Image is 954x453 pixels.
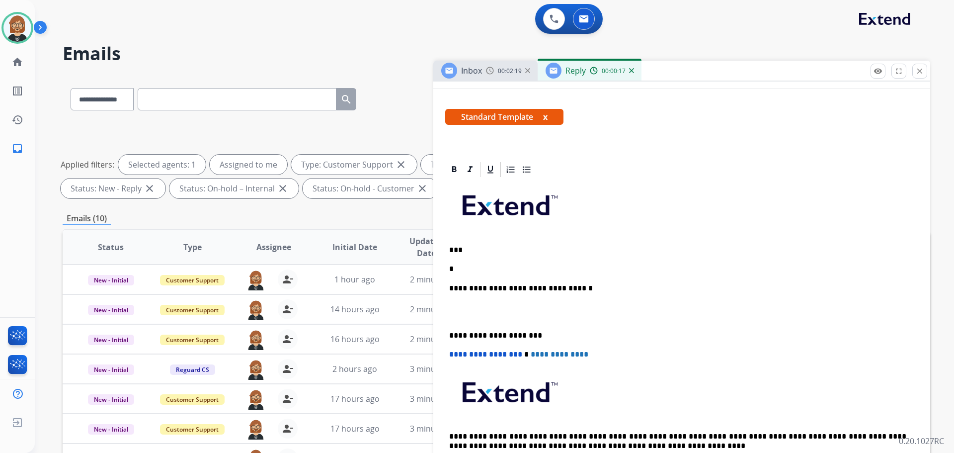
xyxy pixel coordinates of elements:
[410,423,463,434] span: 3 minutes ago
[899,435,944,447] p: 0.20.1027RC
[330,423,380,434] span: 17 hours ago
[246,359,266,380] img: agent-avatar
[874,67,882,76] mat-icon: remove_red_eye
[330,393,380,404] span: 17 hours ago
[447,162,462,177] div: Bold
[11,85,23,97] mat-icon: list_alt
[416,182,428,194] mat-icon: close
[461,65,482,76] span: Inbox
[246,389,266,410] img: agent-avatar
[445,109,563,125] span: Standard Template
[183,241,202,253] span: Type
[282,303,294,315] mat-icon: person_remove
[3,14,31,42] img: avatar
[88,424,134,435] span: New - Initial
[543,111,548,123] button: x
[410,274,463,285] span: 2 minutes ago
[395,159,407,171] mat-icon: close
[565,65,586,76] span: Reply
[519,162,534,177] div: Bullet List
[915,67,924,76] mat-icon: close
[160,305,225,315] span: Customer Support
[332,363,377,374] span: 2 hours ago
[282,333,294,345] mat-icon: person_remove
[160,275,225,285] span: Customer Support
[246,419,266,440] img: agent-avatar
[282,273,294,285] mat-icon: person_remove
[282,423,294,435] mat-icon: person_remove
[63,44,930,64] h2: Emails
[11,56,23,68] mat-icon: home
[303,179,438,198] div: Status: On-hold - Customer
[277,182,289,194] mat-icon: close
[404,235,449,259] span: Updated Date
[330,334,380,345] span: 16 hours ago
[160,335,225,345] span: Customer Support
[410,304,463,315] span: 2 minutes ago
[61,159,114,171] p: Applied filters:
[340,93,352,105] mat-icon: search
[282,393,294,405] mat-icon: person_remove
[463,162,477,177] div: Italic
[282,363,294,375] mat-icon: person_remove
[11,143,23,155] mat-icon: inbox
[421,155,551,175] div: Type: Shipping Protection
[410,393,463,404] span: 3 minutes ago
[602,67,626,75] span: 00:00:17
[246,299,266,320] img: agent-avatar
[88,335,134,345] span: New - Initial
[410,363,463,374] span: 3 minutes ago
[88,394,134,405] span: New - Initial
[210,155,287,175] div: Assigned to me
[256,241,291,253] span: Assignee
[330,304,380,315] span: 14 hours ago
[61,179,165,198] div: Status: New - Reply
[246,270,266,290] img: agent-avatar
[88,305,134,315] span: New - Initial
[160,424,225,435] span: Customer Support
[144,182,156,194] mat-icon: close
[503,162,518,177] div: Ordered List
[118,155,206,175] div: Selected agents: 1
[11,114,23,126] mat-icon: history
[410,334,463,345] span: 2 minutes ago
[291,155,417,175] div: Type: Customer Support
[88,364,134,375] span: New - Initial
[160,394,225,405] span: Customer Support
[63,212,111,225] p: Emails (10)
[98,241,124,253] span: Status
[498,67,522,75] span: 00:02:19
[169,179,299,198] div: Status: On-hold – Internal
[170,364,215,375] span: Reguard CS
[483,162,498,177] div: Underline
[88,275,134,285] span: New - Initial
[894,67,903,76] mat-icon: fullscreen
[246,329,266,350] img: agent-avatar
[332,241,377,253] span: Initial Date
[334,274,375,285] span: 1 hour ago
